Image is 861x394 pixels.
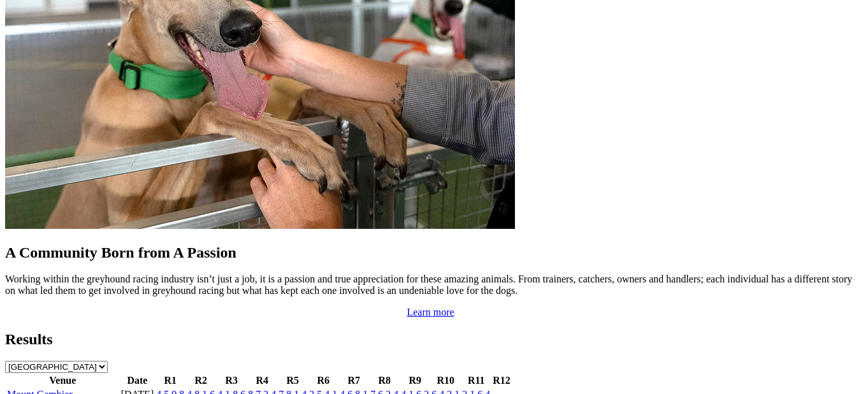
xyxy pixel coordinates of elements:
[339,374,368,387] th: R7
[370,374,399,387] th: R8
[407,307,454,317] a: Learn more
[247,374,277,387] th: R4
[120,374,155,387] th: Date
[461,374,491,387] th: R11
[492,374,511,387] th: R12
[278,374,307,387] th: R5
[5,244,856,261] h2: A Community Born from A Passion
[308,374,338,387] th: R6
[431,374,460,387] th: R10
[5,274,856,296] p: Working within the greyhound racing industry isn’t just a job, it is a passion and true appreciat...
[217,374,246,387] th: R3
[186,374,215,387] th: R2
[400,374,430,387] th: R9
[5,331,856,348] h2: Results
[156,374,185,387] th: R1
[6,374,119,387] th: Venue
